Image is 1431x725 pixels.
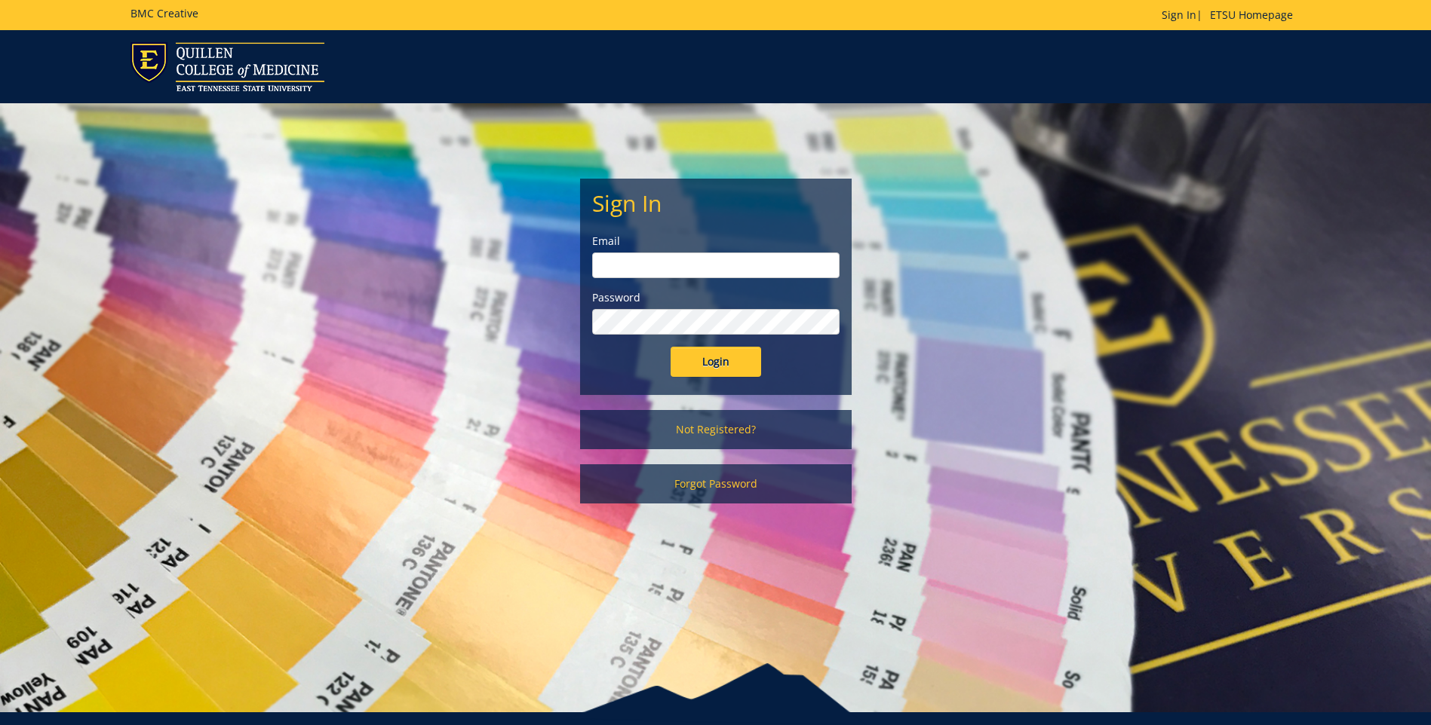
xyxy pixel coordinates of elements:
[1162,8,1196,22] a: Sign In
[592,234,840,249] label: Email
[1162,8,1300,23] p: |
[131,8,198,19] h5: BMC Creative
[671,347,761,377] input: Login
[1202,8,1300,22] a: ETSU Homepage
[592,191,840,216] h2: Sign In
[580,464,852,503] a: Forgot Password
[580,410,852,449] a: Not Registered?
[131,42,324,91] img: ETSU logo
[592,290,840,305] label: Password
